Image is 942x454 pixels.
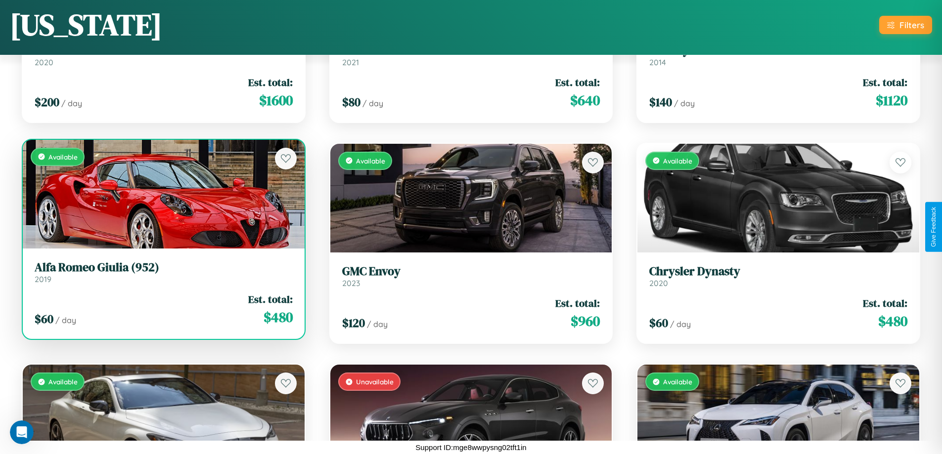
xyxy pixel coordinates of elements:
span: $ 1600 [259,90,293,110]
span: Est. total: [863,296,907,310]
span: $ 1120 [876,90,907,110]
span: Est. total: [248,75,293,89]
h3: Alfa Romeo Giulia (952) [35,260,293,275]
span: $ 60 [35,311,53,327]
h3: Chrysler Dynasty [649,264,907,279]
a: Bentley Continental2014 [649,43,907,67]
h1: [US_STATE] [10,4,162,45]
span: 2019 [35,274,51,284]
span: Est. total: [555,75,600,89]
span: Est. total: [555,296,600,310]
span: $ 480 [878,311,907,331]
span: 2014 [649,57,666,67]
span: $ 120 [342,315,365,331]
span: $ 80 [342,94,360,110]
span: $ 960 [571,311,600,331]
span: Available [663,377,692,386]
p: Support ID: mge8wwpysng02tft1in [415,441,526,454]
span: / day [674,98,695,108]
span: Est. total: [248,292,293,306]
span: Unavailable [356,377,394,386]
span: $ 480 [264,307,293,327]
span: / day [55,315,76,325]
iframe: Intercom live chat [10,420,34,444]
span: $ 60 [649,315,668,331]
span: Available [663,157,692,165]
span: $ 640 [570,90,600,110]
a: Alfa Romeo Giulia (952)2019 [35,260,293,285]
span: Available [48,377,78,386]
h3: GMC Envoy [342,264,600,279]
span: $ 140 [649,94,672,110]
span: / day [670,319,691,329]
span: 2020 [35,57,53,67]
span: 2020 [649,278,668,288]
span: / day [362,98,383,108]
a: GMC Envoy2023 [342,264,600,289]
span: $ 200 [35,94,59,110]
span: 2023 [342,278,360,288]
span: / day [61,98,82,108]
button: Filters [879,16,932,34]
span: Est. total: [863,75,907,89]
a: Chrysler Dynasty2020 [649,264,907,289]
span: 2021 [342,57,359,67]
span: Available [48,153,78,161]
span: Available [356,157,385,165]
div: Give Feedback [930,207,937,247]
a: Mazda CX-902020 [35,43,293,67]
a: Maserati Grancabrio2021 [342,43,600,67]
span: / day [367,319,388,329]
div: Filters [899,20,924,30]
